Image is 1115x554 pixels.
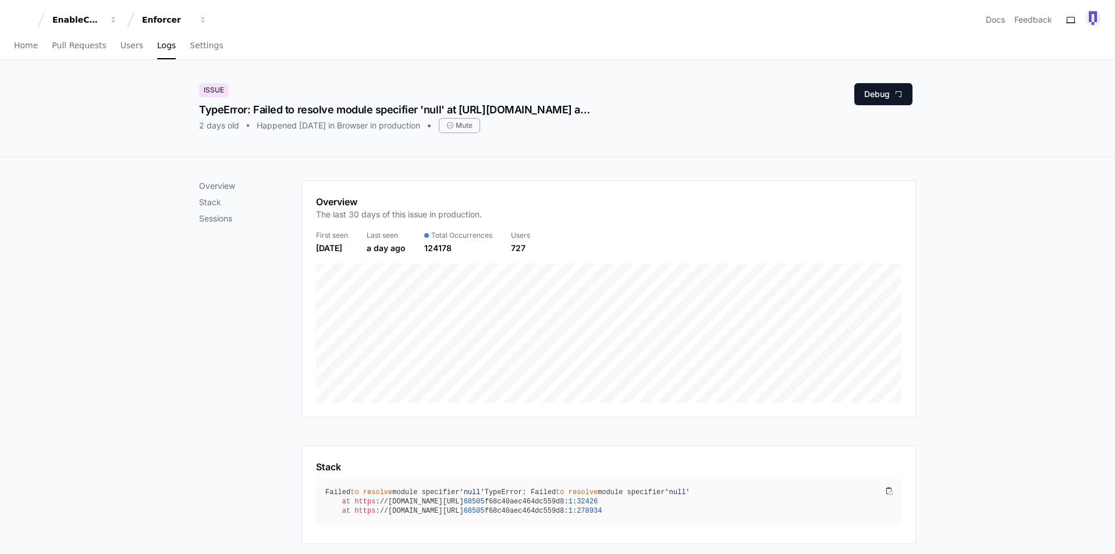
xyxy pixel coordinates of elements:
[316,460,341,474] h1: Stack
[342,507,350,515] span: at
[316,209,482,220] p: The last 30 days of this issue in production.
[1085,10,1101,26] img: 120491586
[199,196,301,208] p: Stack
[350,488,358,496] span: to
[556,488,564,496] span: to
[316,195,901,227] app-pz-page-link-header: Overview
[257,120,420,131] div: Happened [DATE] in Browser in production
[137,9,212,30] button: Enforcer
[1078,516,1109,547] iframe: Open customer support
[511,231,530,240] div: Users
[199,83,229,97] div: Issue
[431,231,492,240] span: Total Occurrences
[52,33,106,59] a: Pull Requests
[157,42,176,49] span: Logs
[199,120,239,131] div: 2 days old
[316,195,482,209] h1: Overview
[190,42,223,49] span: Settings
[342,498,350,506] span: at
[439,118,480,133] div: Mute
[316,242,348,254] div: [DATE]
[142,14,192,26] div: Enforcer
[569,507,573,515] span: 1
[52,42,106,49] span: Pull Requests
[157,33,176,59] a: Logs
[363,488,392,496] span: resolve
[48,9,122,30] button: EnableComp
[569,498,573,506] span: 1
[120,33,143,59] a: Users
[199,213,301,224] p: Sessions
[199,180,301,192] p: Overview
[325,488,883,516] div: Failed module specifier TypeError: Failed module specifier ://[DOMAIN_NAME][URL] f68c40aec464dc55...
[367,242,406,254] div: a day ago
[577,507,602,515] span: 278934
[120,42,143,49] span: Users
[424,242,492,254] div: 124178
[577,498,598,506] span: 32426
[14,33,38,59] a: Home
[665,488,690,496] span: 'null'
[1014,14,1052,26] button: Feedback
[14,42,38,49] span: Home
[511,242,530,254] div: 727
[459,488,484,496] span: 'null'
[986,14,1005,26] a: Docs
[316,460,901,474] app-pz-page-link-header: Stack
[464,507,485,515] span: 68505
[199,102,590,118] div: TypeError: Failed to resolve module specifier 'null' at [URL][DOMAIN_NAME] at [URL][DOMAIN_NAME]
[52,14,102,26] div: EnableComp
[316,231,348,240] div: First seen
[354,507,375,515] span: https
[354,498,375,506] span: https
[569,488,598,496] span: resolve
[854,83,912,105] button: Debug
[190,33,223,59] a: Settings
[464,498,485,506] span: 68505
[367,231,406,240] div: Last seen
